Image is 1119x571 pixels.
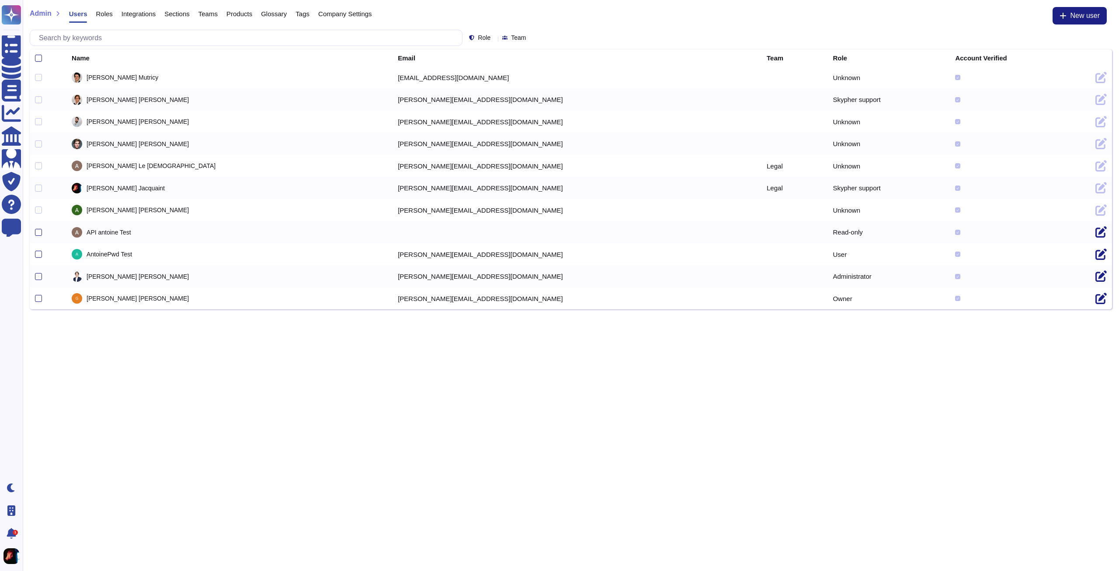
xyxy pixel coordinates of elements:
[226,11,252,17] span: Products
[72,205,82,215] img: user
[393,88,761,110] td: [PERSON_NAME][EMAIL_ADDRESS][DOMAIN_NAME]
[13,530,18,535] div: 1
[295,11,309,17] span: Tags
[87,163,215,169] span: [PERSON_NAME] Le [DEMOGRAPHIC_DATA]
[198,11,218,17] span: Teams
[393,67,761,88] td: [EMAIL_ADDRESS][DOMAIN_NAME]
[87,251,132,257] span: AntoinePwd Test
[318,11,372,17] span: Company Settings
[69,11,87,17] span: Users
[827,133,950,154] td: Unknown
[87,119,189,125] span: [PERSON_NAME] [PERSON_NAME]
[478,35,490,41] span: Role
[827,287,950,309] td: Owner
[393,155,761,177] td: [PERSON_NAME][EMAIL_ADDRESS][DOMAIN_NAME]
[96,11,112,17] span: Roles
[393,177,761,199] td: [PERSON_NAME][EMAIL_ADDRESS][DOMAIN_NAME]
[2,546,25,566] button: user
[72,249,82,259] img: user
[827,67,950,88] td: Unknown
[827,265,950,287] td: Administrator
[827,111,950,133] td: Unknown
[393,287,761,309] td: [PERSON_NAME][EMAIL_ADDRESS][DOMAIN_NAME]
[3,548,19,564] img: user
[87,141,189,147] span: [PERSON_NAME] [PERSON_NAME]
[1070,12,1100,19] span: New user
[393,265,761,287] td: [PERSON_NAME][EMAIL_ADDRESS][DOMAIN_NAME]
[72,271,82,282] img: user
[761,177,827,199] td: Legal
[72,293,82,304] img: user
[827,155,950,177] td: Unknown
[827,199,950,221] td: Unknown
[72,72,82,83] img: user
[72,95,82,105] img: user
[122,11,156,17] span: Integrations
[511,35,526,41] span: Team
[87,273,189,280] span: [PERSON_NAME] [PERSON_NAME]
[87,229,131,235] span: API antoine Test
[87,185,165,191] span: [PERSON_NAME] Jacquaint
[761,155,827,177] td: Legal
[87,97,189,103] span: [PERSON_NAME] [PERSON_NAME]
[72,139,82,149] img: user
[1053,7,1107,25] button: New user
[261,11,287,17] span: Glossary
[72,183,82,193] img: user
[87,207,189,213] span: [PERSON_NAME] [PERSON_NAME]
[827,243,950,265] td: User
[72,116,82,127] img: user
[827,221,950,243] td: Read-only
[87,74,158,81] span: [PERSON_NAME] Mutricy
[72,227,82,238] img: user
[393,111,761,133] td: [PERSON_NAME][EMAIL_ADDRESS][DOMAIN_NAME]
[827,88,950,110] td: Skypher support
[87,295,189,301] span: [PERSON_NAME] [PERSON_NAME]
[827,177,950,199] td: Skypher support
[35,30,462,46] input: Search by keywords
[164,11,190,17] span: Sections
[30,10,52,17] span: Admin
[393,243,761,265] td: [PERSON_NAME][EMAIL_ADDRESS][DOMAIN_NAME]
[72,161,82,171] img: user
[393,199,761,221] td: [PERSON_NAME][EMAIL_ADDRESS][DOMAIN_NAME]
[393,133,761,154] td: [PERSON_NAME][EMAIL_ADDRESS][DOMAIN_NAME]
